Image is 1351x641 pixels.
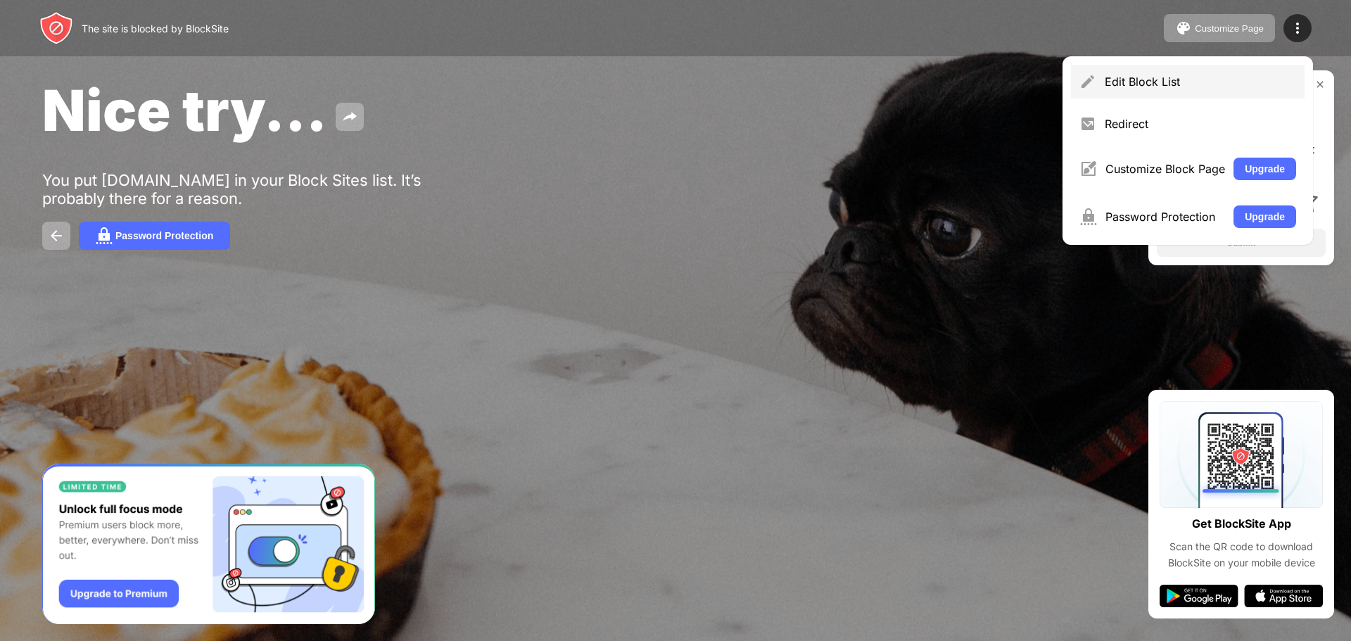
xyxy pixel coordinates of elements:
img: menu-customize.svg [1079,160,1097,177]
iframe: Banner [42,464,375,625]
button: Password Protection [79,222,230,250]
div: Password Protection [1105,210,1225,224]
img: qrcode.svg [1160,401,1323,508]
button: Upgrade [1233,205,1296,228]
div: Scan the QR code to download BlockSite on your mobile device [1160,539,1323,571]
img: menu-redirect.svg [1079,115,1096,132]
div: Customize Block Page [1105,162,1225,176]
img: password.svg [96,227,113,244]
img: menu-icon.svg [1289,20,1306,37]
img: rate-us-close.svg [1314,79,1326,90]
img: menu-pencil.svg [1079,73,1096,90]
div: The site is blocked by BlockSite [82,23,229,34]
div: Customize Page [1195,23,1264,34]
div: Password Protection [115,230,213,241]
button: Upgrade [1233,158,1296,180]
img: menu-password.svg [1079,208,1097,225]
div: You put [DOMAIN_NAME] in your Block Sites list. It’s probably there for a reason. [42,171,477,208]
div: Redirect [1105,117,1296,131]
img: app-store.svg [1244,585,1323,607]
div: Edit Block List [1105,75,1296,89]
div: Get BlockSite App [1192,514,1291,534]
button: Customize Page [1164,14,1275,42]
img: header-logo.svg [39,11,73,45]
img: google-play.svg [1160,585,1238,607]
img: back.svg [48,227,65,244]
span: Nice try... [42,76,327,144]
img: pallet.svg [1175,20,1192,37]
img: share.svg [341,108,358,125]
